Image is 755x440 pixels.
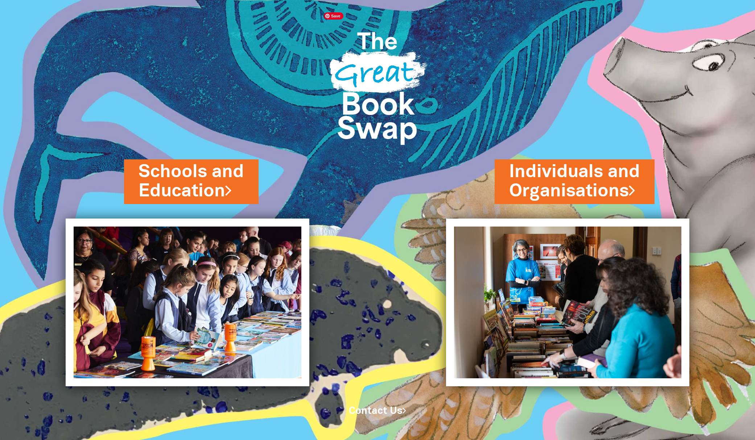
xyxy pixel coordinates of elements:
img: Schools and Education [66,219,309,386]
a: Schools andEducation [139,159,244,203]
a: Contact Us [349,407,406,416]
img: Individuals and Organisations [446,219,689,386]
a: Individuals andOrganisations [509,159,640,203]
img: Great Bookswap logo [320,9,435,161]
span: Save [324,12,343,20]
